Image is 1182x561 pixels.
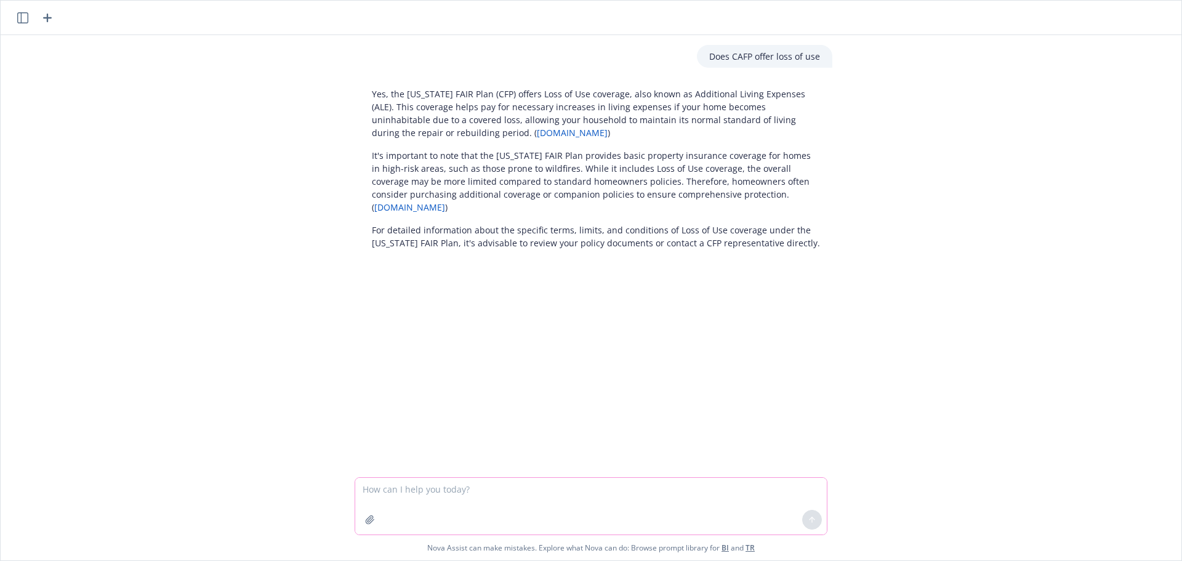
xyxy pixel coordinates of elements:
[372,87,820,139] p: Yes, the [US_STATE] FAIR Plan (CFP) offers Loss of Use coverage, also known as Additional Living ...
[372,224,820,249] p: For detailed information about the specific terms, limits, and conditions of Loss of Use coverage...
[746,543,755,553] a: TR
[709,50,820,63] p: Does CAFP offer loss of use
[722,543,729,553] a: BI
[372,149,820,214] p: It's important to note that the [US_STATE] FAIR Plan provides basic property insurance coverage f...
[427,535,755,560] span: Nova Assist can make mistakes. Explore what Nova can do: Browse prompt library for and
[537,127,608,139] a: [DOMAIN_NAME]
[374,201,445,213] a: [DOMAIN_NAME]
